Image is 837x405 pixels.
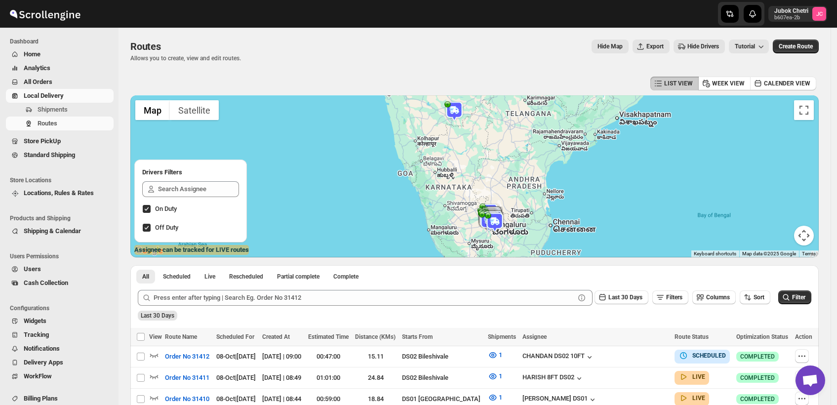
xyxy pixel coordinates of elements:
span: Scheduled For [216,333,254,340]
label: Assignee can be tracked for LIVE routes [134,245,249,255]
button: Keyboard shortcuts [694,250,736,257]
button: Routes [6,117,114,130]
img: Google [133,244,165,257]
span: 1 [499,394,502,401]
button: WorkFlow [6,369,114,383]
span: Filters [666,294,682,301]
span: Route Status [675,333,709,340]
span: Optimization Status [736,333,788,340]
span: Starts From [402,333,433,340]
span: WEEK VIEW [712,80,745,87]
button: Home [6,47,114,61]
span: Filter [792,294,805,301]
button: Map action label [592,40,629,53]
span: Notifications [24,345,60,352]
span: All [142,273,149,281]
span: WorkFlow [24,372,52,380]
button: Shipments [6,103,114,117]
button: LIVE [678,372,705,382]
span: Order No 31411 [165,373,209,383]
span: Columns [706,294,730,301]
button: Shipping & Calendar [6,224,114,238]
div: 18.84 [355,394,396,404]
h2: Drivers Filters [142,167,239,177]
p: Allows you to create, view and edit routes. [130,54,241,62]
span: Assignee [522,333,547,340]
span: Store PickUp [24,137,61,145]
img: ScrollEngine [8,1,82,26]
span: Export [646,42,664,50]
span: Map data ©2025 Google [742,251,796,256]
span: 08-Oct | [DATE] [216,353,256,360]
button: User menu [768,6,827,22]
button: Users [6,262,114,276]
span: Delivery Apps [24,359,63,366]
span: Shipping & Calendar [24,227,81,235]
span: Distance (KMs) [355,333,396,340]
span: Route Name [165,333,197,340]
button: Export [633,40,670,53]
button: Filter [778,290,811,304]
div: [DATE] | 08:49 [262,373,302,383]
span: Hide Drivers [687,42,719,50]
button: Toggle fullscreen view [794,100,814,120]
span: Estimated Time [308,333,349,340]
span: Shipments [38,106,68,113]
button: Widgets [6,314,114,328]
span: Complete [333,273,359,281]
span: Action [795,333,812,340]
button: CHANDAN DS02 10FT [522,352,595,362]
button: Create Route [773,40,819,53]
span: COMPLETED [740,353,775,361]
div: [DATE] | 08:44 [262,394,302,404]
span: On Duty [155,205,177,212]
span: Live [204,273,215,281]
a: Open this area in Google Maps (opens a new window) [133,244,165,257]
span: Cash Collection [24,279,68,286]
div: 00:59:00 [308,394,349,404]
span: Billing Plans [24,395,58,402]
span: Order No 31410 [165,394,209,404]
button: WEEK VIEW [698,77,751,90]
span: LIST VIEW [664,80,693,87]
span: Last 30 Days [608,294,642,301]
div: [DATE] | 09:00 [262,352,302,362]
span: Create Route [779,42,813,50]
button: Cash Collection [6,276,114,290]
button: Map camera controls [794,226,814,245]
button: Delivery Apps [6,356,114,369]
p: b607ea-2b [774,15,808,21]
span: 08-Oct | [DATE] [216,395,256,403]
span: Users [24,265,41,273]
button: 1 [482,368,508,384]
span: Shipments [488,333,516,340]
span: Locations, Rules & Rates [24,189,94,197]
b: SCHEDULED [692,352,726,359]
div: HARISH 8FT DS02 [522,373,584,383]
span: Configurations [10,304,114,312]
input: Search Assignee [158,181,239,197]
span: Tutorial [735,43,755,50]
div: 24.84 [355,373,396,383]
button: Tracking [6,328,114,342]
span: Local Delivery [24,92,64,99]
button: All Orders [6,75,114,89]
span: Routes [38,120,57,127]
button: Show street map [135,100,170,120]
a: Terms (opens in new tab) [802,251,816,256]
input: Press enter after typing | Search Eg. Order No 31412 [154,290,575,306]
span: Tracking [24,331,49,338]
button: 1 [482,347,508,363]
div: DS01 [GEOGRAPHIC_DATA] [402,394,482,404]
button: Order No 31411 [159,370,215,386]
span: Products and Shipping [10,214,114,222]
span: Jubok Chetri [812,7,826,21]
button: Sort [740,290,770,304]
b: LIVE [692,395,705,402]
button: [PERSON_NAME] DS01 [522,395,598,405]
button: Notifications [6,342,114,356]
button: Order No 31412 [159,349,215,364]
button: Tutorial [729,40,769,53]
